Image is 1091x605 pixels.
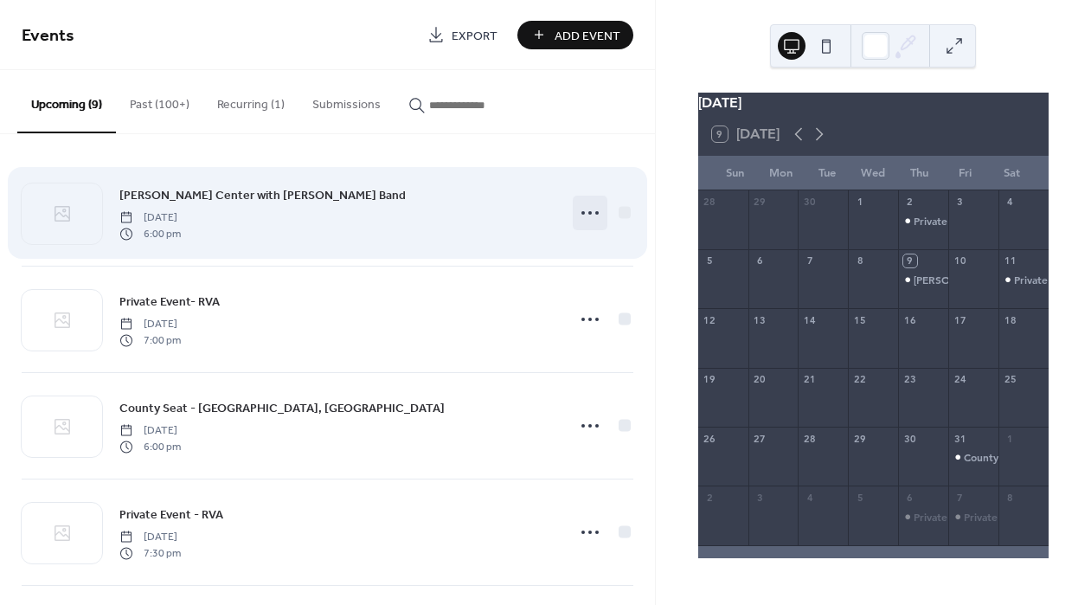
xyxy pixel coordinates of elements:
[119,506,223,525] span: Private Event - RVA
[953,432,966,445] div: 31
[298,70,395,132] button: Submissions
[853,313,866,326] div: 15
[17,70,116,133] button: Upcoming (9)
[758,156,804,190] div: Mon
[119,226,181,241] span: 6:00 pm
[853,196,866,209] div: 1
[1004,313,1017,326] div: 18
[119,423,181,439] span: [DATE]
[803,196,816,209] div: 30
[948,510,998,525] div: Private Event - RVA
[452,27,497,45] span: Export
[953,373,966,386] div: 24
[953,254,966,267] div: 10
[703,313,716,326] div: 12
[903,491,916,504] div: 6
[853,432,866,445] div: 29
[754,373,767,386] div: 20
[119,530,181,545] span: [DATE]
[119,400,445,418] span: County Seat - [GEOGRAPHIC_DATA], [GEOGRAPHIC_DATA]
[119,545,181,561] span: 7:30 pm
[1004,254,1017,267] div: 11
[948,450,998,465] div: County Seat - Powhatan, VA
[119,187,406,205] span: [PERSON_NAME] Center with [PERSON_NAME] Band
[1004,373,1017,386] div: 25
[712,156,758,190] div: Sun
[119,292,220,312] a: Private Event- RVA
[119,505,223,525] a: Private Event - RVA
[903,373,916,386] div: 23
[703,373,716,386] div: 19
[703,196,716,209] div: 28
[903,432,916,445] div: 30
[703,254,716,267] div: 5
[803,432,816,445] div: 28
[754,313,767,326] div: 13
[803,491,816,504] div: 4
[703,491,716,504] div: 2
[1004,432,1017,445] div: 1
[517,21,633,49] button: Add Event
[703,432,716,445] div: 26
[803,254,816,267] div: 7
[119,332,181,348] span: 7:00 pm
[119,210,181,226] span: [DATE]
[850,156,896,190] div: Wed
[754,432,767,445] div: 27
[953,196,966,209] div: 3
[953,491,966,504] div: 7
[953,313,966,326] div: 17
[803,373,816,386] div: 21
[853,254,866,267] div: 8
[22,19,74,53] span: Events
[898,214,948,228] div: Private - Richmond, VA
[989,156,1035,190] div: Sat
[898,273,948,287] div: Perkinson Center with Willie Williams Band
[119,293,220,312] span: Private Event- RVA
[754,196,767,209] div: 29
[998,273,1049,287] div: Private Event- RVA
[803,313,816,326] div: 14
[896,156,942,190] div: Thu
[942,156,988,190] div: Fri
[119,439,181,454] span: 6:00 pm
[1004,196,1017,209] div: 4
[754,254,767,267] div: 6
[698,93,1049,113] div: [DATE]
[853,373,866,386] div: 22
[203,70,298,132] button: Recurring (1)
[119,185,406,205] a: [PERSON_NAME] Center with [PERSON_NAME] Band
[898,510,948,525] div: Private - Richmond, VA
[964,510,1060,525] div: Private Event - RVA
[804,156,850,190] div: Tue
[754,491,767,504] div: 3
[903,196,916,209] div: 2
[903,313,916,326] div: 16
[119,317,181,332] span: [DATE]
[555,27,620,45] span: Add Event
[116,70,203,132] button: Past (100+)
[853,491,866,504] div: 5
[119,398,445,418] a: County Seat - [GEOGRAPHIC_DATA], [GEOGRAPHIC_DATA]
[1004,491,1017,504] div: 8
[903,254,916,267] div: 9
[414,21,510,49] a: Export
